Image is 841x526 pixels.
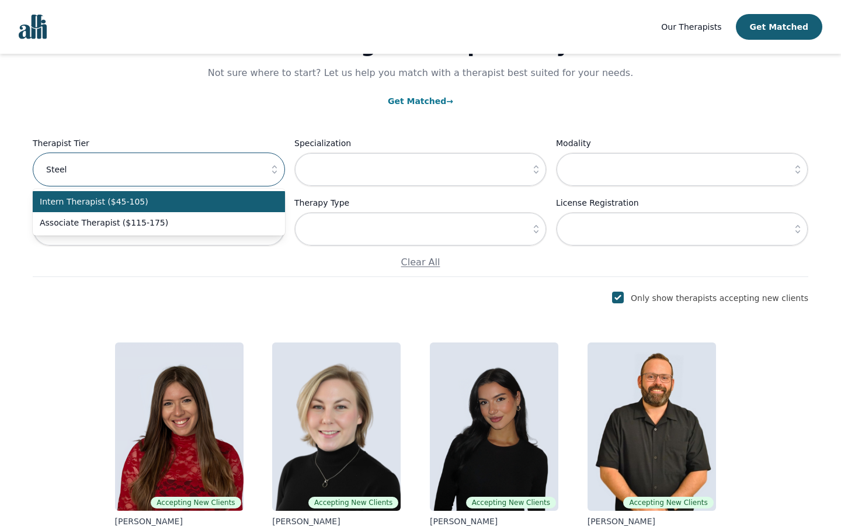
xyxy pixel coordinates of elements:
a: Our Therapists [661,20,721,34]
img: alli logo [19,15,47,39]
p: Not sure where to start? Let us help you match with a therapist best suited for your needs. [196,66,645,80]
label: Only show therapists accepting new clients [631,293,808,303]
span: Accepting New Clients [151,497,241,508]
img: Jocelyn_Crawford [272,342,401,511]
img: Josh_Cadieux [588,342,716,511]
img: Alyssa_Tweedie [430,342,558,511]
a: Get Matched [388,96,453,106]
span: Associate Therapist ($115-175) [40,217,264,229]
label: Modality [556,136,808,150]
span: Intern Therapist ($45-105) [40,196,264,207]
label: Therapy Type [294,196,547,210]
img: Alisha_Levine [115,342,244,511]
p: Clear All [33,255,808,269]
label: Specialization [294,136,547,150]
span: Accepting New Clients [308,497,398,508]
span: Our Therapists [661,22,721,32]
button: Get Matched [736,14,822,40]
label: License Registration [556,196,808,210]
span: Accepting New Clients [466,497,556,508]
span: Accepting New Clients [623,497,713,508]
label: Therapist Tier [33,136,285,150]
span: → [446,96,453,106]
